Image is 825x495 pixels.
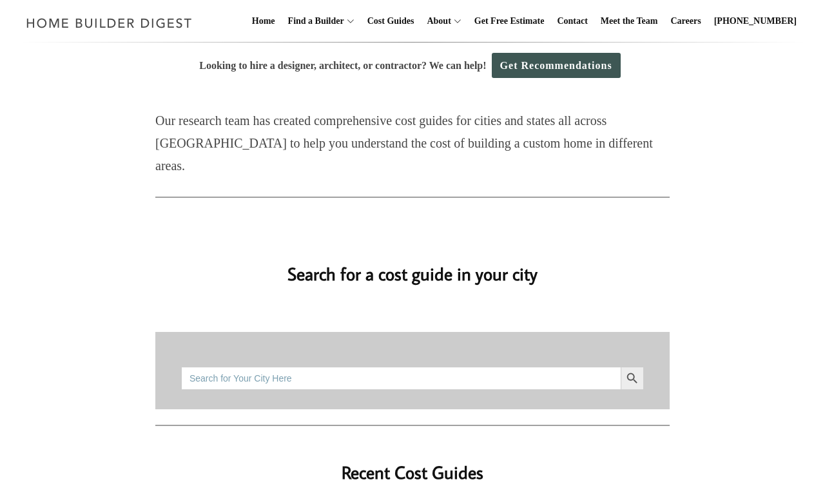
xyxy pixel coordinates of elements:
a: About [422,1,451,42]
h2: Search for a cost guide in your city [45,242,780,287]
h2: Recent Cost Guides [155,442,670,486]
input: Search for Your City Here [181,367,621,390]
a: Get Free Estimate [469,1,550,42]
a: Meet the Team [596,1,663,42]
a: Contact [552,1,592,42]
p: Our research team has created comprehensive cost guides for cities and states all across [GEOGRAP... [155,110,670,177]
a: Careers [666,1,706,42]
svg: Search [625,371,639,385]
a: [PHONE_NUMBER] [709,1,802,42]
a: Cost Guides [362,1,420,42]
a: Find a Builder [283,1,344,42]
a: Home [247,1,280,42]
img: Home Builder Digest [21,10,198,35]
a: Get Recommendations [492,53,621,78]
